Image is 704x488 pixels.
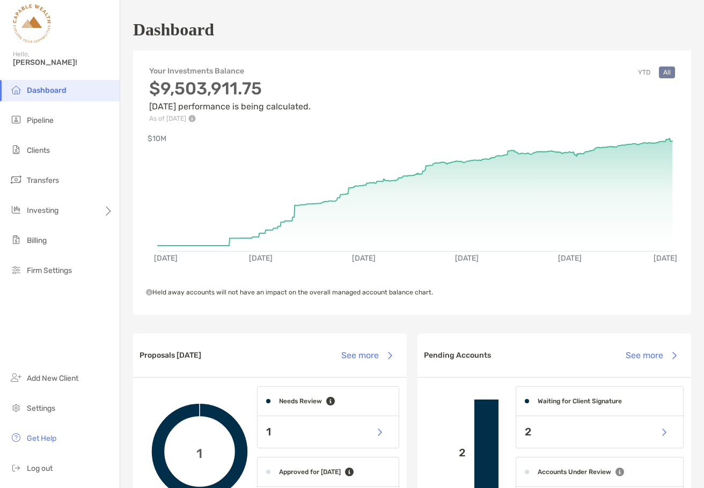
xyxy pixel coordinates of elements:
text: [DATE] [558,254,582,263]
img: settings icon [10,401,23,414]
img: logout icon [10,461,23,474]
h3: $9,503,911.75 [149,78,311,99]
button: YTD [634,66,655,78]
span: Held away accounts will not have an impact on the overall managed account balance chart. [146,289,433,296]
img: add_new_client icon [10,371,23,384]
span: Log out [27,464,53,473]
h4: Accounts Under Review [538,468,611,476]
span: Investing [27,206,58,215]
button: See more [333,344,400,367]
span: Pipeline [27,116,54,125]
h3: Pending Accounts [424,351,491,360]
p: 2 [525,425,531,439]
text: $10M [148,134,166,143]
img: Performance Info [188,115,196,122]
img: transfers icon [10,173,23,186]
h4: Approved for [DATE] [279,468,341,476]
span: Firm Settings [27,266,72,275]
span: Get Help [27,434,56,443]
h4: Waiting for Client Signature [538,397,622,405]
text: [DATE] [654,254,677,263]
span: Add New Client [27,374,78,383]
text: [DATE] [249,254,273,263]
h4: Your Investments Balance [149,66,311,76]
text: [DATE] [154,254,178,263]
span: Settings [27,404,55,413]
span: Clients [27,146,50,155]
button: All [659,66,675,78]
span: Transfers [27,176,59,185]
img: firm-settings icon [10,263,23,276]
text: [DATE] [455,254,479,263]
div: [DATE] performance is being calculated. [149,78,311,122]
img: get-help icon [10,431,23,444]
button: See more [617,344,685,367]
p: 2 [426,446,466,460]
span: 1 [196,444,202,460]
h3: Proposals [DATE] [140,351,201,360]
p: 1 [266,425,271,439]
span: Dashboard [27,86,67,95]
img: billing icon [10,233,23,246]
p: As of [DATE] [149,115,311,122]
img: investing icon [10,203,23,216]
h4: Needs Review [279,397,322,405]
text: [DATE] [352,254,376,263]
img: dashboard icon [10,83,23,96]
span: [PERSON_NAME]! [13,58,113,67]
img: clients icon [10,143,23,156]
img: Zoe Logo [13,4,51,43]
img: pipeline icon [10,113,23,126]
span: Billing [27,236,47,245]
h1: Dashboard [133,20,214,40]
